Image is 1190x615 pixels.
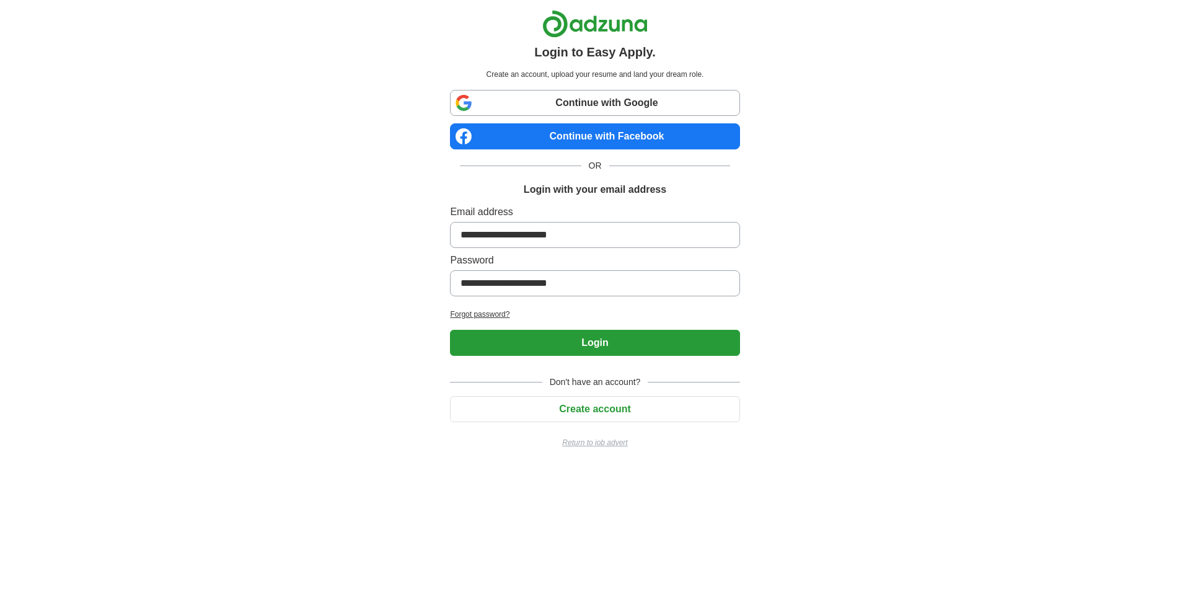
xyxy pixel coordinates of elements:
[450,90,739,116] a: Continue with Google
[450,437,739,448] a: Return to job advert
[534,43,656,61] h1: Login to Easy Apply.
[524,182,666,197] h1: Login with your email address
[450,396,739,422] button: Create account
[542,10,648,38] img: Adzuna logo
[450,205,739,219] label: Email address
[450,253,739,268] label: Password
[542,376,648,389] span: Don't have an account?
[450,404,739,414] a: Create account
[581,159,609,172] span: OR
[450,330,739,356] button: Login
[450,309,739,320] a: Forgot password?
[452,69,737,80] p: Create an account, upload your resume and land your dream role.
[450,123,739,149] a: Continue with Facebook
